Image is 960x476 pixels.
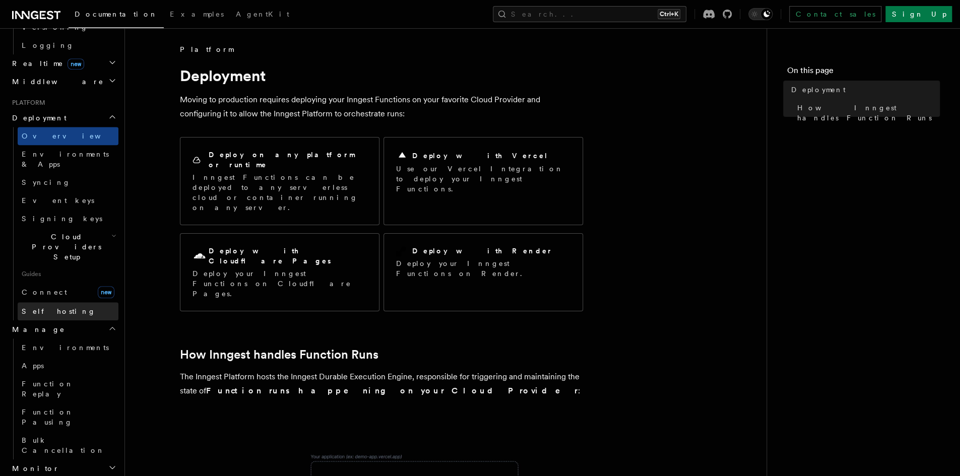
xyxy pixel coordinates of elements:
[22,408,74,426] span: Function Pausing
[180,348,378,362] a: How Inngest handles Function Runs
[493,6,686,22] button: Search...Ctrl+K
[180,370,583,398] p: The Inngest Platform hosts the Inngest Durable Execution Engine, responsible for triggering and m...
[8,324,65,334] span: Manage
[180,66,583,85] h1: Deployment
[18,173,118,191] a: Syncing
[68,58,84,70] span: new
[18,282,118,302] a: Connectnew
[18,232,111,262] span: Cloud Providers Setup
[206,386,578,395] strong: Function runs happening on your Cloud Provider
[396,164,570,194] p: Use our Vercel Integration to deploy your Inngest Functions.
[793,99,940,127] a: How Inngest handles Function Runs
[18,357,118,375] a: Apps
[748,8,773,20] button: Toggle dark mode
[18,127,118,145] a: Overview
[383,233,583,311] a: Deploy with RenderDeploy your Inngest Functions on Render.
[209,246,367,266] h2: Deploy with Cloudflare Pages
[8,77,104,87] span: Middleware
[180,93,583,121] p: Moving to production requires deploying your Inngest Functions on your favorite Cloud Provider an...
[18,36,118,54] a: Logging
[209,150,367,170] h2: Deploy on any platform or runtime
[98,286,114,298] span: new
[8,338,118,459] div: Manage
[18,302,118,320] a: Self hosting
[22,288,67,296] span: Connect
[22,150,109,168] span: Environments & Apps
[75,10,158,18] span: Documentation
[69,3,164,28] a: Documentation
[18,210,118,228] a: Signing keys
[236,10,289,18] span: AgentKit
[8,113,67,123] span: Deployment
[22,132,125,140] span: Overview
[18,191,118,210] a: Event keys
[885,6,952,22] a: Sign Up
[22,178,71,186] span: Syncing
[8,99,45,107] span: Platform
[164,3,230,27] a: Examples
[180,137,379,225] a: Deploy on any platform or runtimeInngest Functions can be deployed to any serverless cloud or con...
[8,463,59,473] span: Monitor
[230,3,295,27] a: AgentKit
[8,320,118,338] button: Manage
[412,246,553,256] h2: Deploy with Render
[22,215,102,223] span: Signing keys
[658,9,680,19] kbd: Ctrl+K
[791,85,846,95] span: Deployment
[18,266,118,282] span: Guides
[797,103,940,123] span: How Inngest handles Function Runs
[412,151,548,161] h2: Deploy with Vercel
[22,41,74,49] span: Logging
[383,137,583,225] a: Deploy with VercelUse our Vercel Integration to deploy your Inngest Functions.
[8,54,118,73] button: Realtimenew
[22,344,109,352] span: Environments
[787,81,940,99] a: Deployment
[22,362,44,370] span: Apps
[8,109,118,127] button: Deployment
[22,436,105,454] span: Bulk Cancellation
[22,380,74,398] span: Function Replay
[8,58,84,69] span: Realtime
[18,145,118,173] a: Environments & Apps
[180,233,379,311] a: Deploy with Cloudflare PagesDeploy your Inngest Functions on Cloudflare Pages.
[18,431,118,459] a: Bulk Cancellation
[170,10,224,18] span: Examples
[789,6,881,22] a: Contact sales
[18,403,118,431] a: Function Pausing
[193,268,367,299] p: Deploy your Inngest Functions on Cloudflare Pages.
[180,44,233,54] span: Platform
[18,228,118,266] button: Cloud Providers Setup
[8,73,118,91] button: Middleware
[193,249,207,263] svg: Cloudflare
[22,307,96,315] span: Self hosting
[193,172,367,213] p: Inngest Functions can be deployed to any serverless cloud or container running on any server.
[787,64,940,81] h4: On this page
[8,127,118,320] div: Deployment
[18,338,118,357] a: Environments
[22,196,94,205] span: Event keys
[18,375,118,403] a: Function Replay
[396,258,570,279] p: Deploy your Inngest Functions on Render.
